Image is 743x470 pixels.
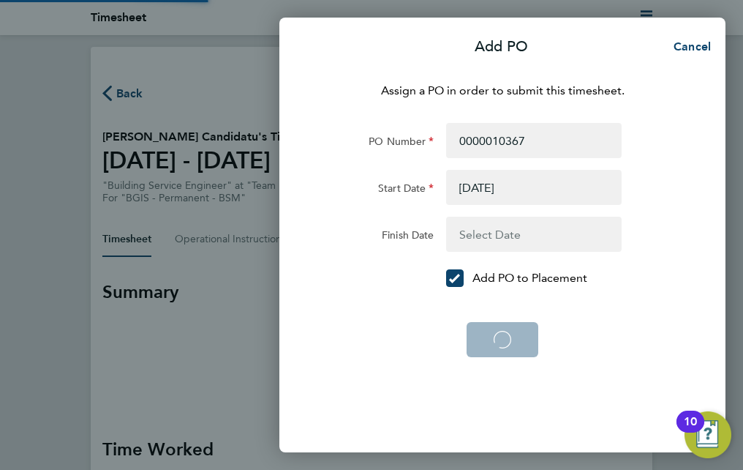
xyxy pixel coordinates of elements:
p: Add PO [475,37,528,57]
label: Start Date [378,182,434,199]
div: 10 [684,422,697,441]
button: Cancel [650,32,725,61]
button: Open Resource Center, 10 new notifications [684,411,731,458]
label: Finish Date [382,228,434,246]
span: Cancel [669,40,711,53]
input: Enter PO Number [446,123,622,158]
label: PO Number [369,135,434,152]
p: Add PO to Placement [472,269,587,287]
p: Assign a PO in order to submit this timesheet. [320,82,684,100]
